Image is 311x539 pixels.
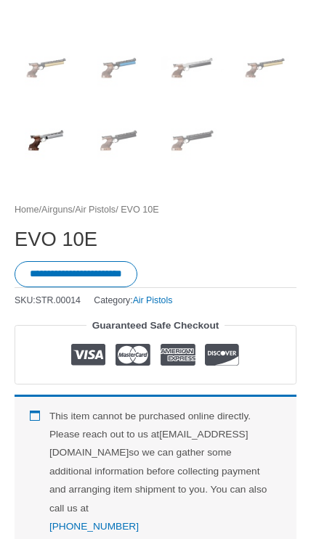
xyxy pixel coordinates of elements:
nav: Breadcrumb [15,202,296,218]
a: Airguns [41,205,73,215]
a: [PHONE_NUMBER] [49,517,139,535]
a: Home [15,205,39,215]
img: Steyr EVO 10E [15,36,78,99]
img: EVO 10E - Image 6 [87,109,150,172]
span: STR.00014 [36,295,81,305]
img: EVO 10E - Image 5 [15,109,78,172]
img: EVO 10E - Image 3 [161,36,224,99]
img: EVO 10E - Image 2 [87,36,150,99]
legend: Guaranteed Safe Checkout [86,316,225,334]
h1: EVO 10E [15,228,296,252]
span: SKU: [15,292,81,309]
a: Air Pistols [75,205,116,215]
img: EVO 10E - Image 7 [161,109,224,172]
img: Steyr EVO 10E [233,36,296,99]
a: Air Pistols [133,295,173,305]
span: Category: [94,292,172,309]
